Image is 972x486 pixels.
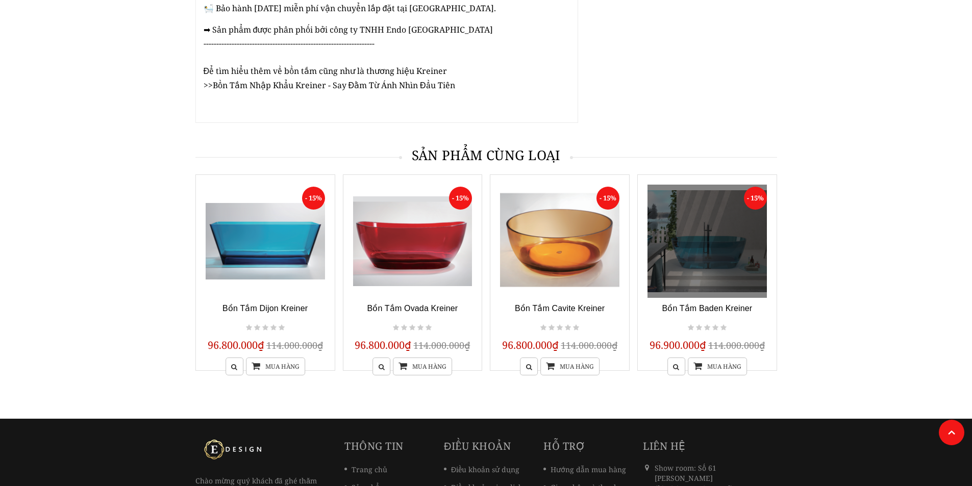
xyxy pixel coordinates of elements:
[596,187,619,210] span: - 15%
[270,323,277,332] i: Not rated yet!
[393,323,399,332] i: Not rated yet!
[543,465,626,474] a: Hướng dẫn mua hàng
[502,338,559,352] span: 96.800.000₫
[744,187,767,210] span: - 15%
[444,439,511,453] a: Điều khoản
[213,80,455,91] a: Bồn Tắm Nhập Khẩu Kreiner - Say Đằm Từ Ánh Nhìn Đầu Tiên
[696,323,702,332] i: Not rated yet!
[279,323,285,332] i: Not rated yet!
[565,323,571,332] i: Not rated yet!
[662,304,752,313] a: Bồn Tắm Baden Kreiner
[939,420,964,445] a: Lên đầu trang
[244,322,286,334] div: Not rated yet!
[204,24,493,91] span: ➡ Sản phẩm được phân phối bởi công ty TNHH Endo [GEOGRAPHIC_DATA] -------------------------------...
[686,322,728,334] div: Not rated yet!
[688,323,694,332] i: Not rated yet!
[266,339,323,351] span: 114.000.000₫
[557,323,563,332] i: Not rated yet!
[444,465,519,474] a: Điều khoản sử dụng
[367,304,458,313] a: Bồn Tắm Ovada Kreiner
[208,338,264,352] span: 96.800.000₫
[344,465,387,474] a: Trang chủ
[195,439,272,459] img: logo Kreiner Germany - Edesign Interior
[540,357,600,375] a: Mua hàng
[409,323,415,332] i: Not rated yet!
[539,322,581,334] div: Not rated yet!
[720,323,727,332] i: Not rated yet!
[413,339,470,351] span: 114.000.000₫
[254,323,260,332] i: Not rated yet!
[355,338,411,352] span: 96.800.000₫
[708,339,765,351] span: 114.000.000₫
[549,323,555,332] i: Not rated yet!
[222,304,308,313] a: Bồn Tắm Dijon Kreiner
[650,338,706,352] span: 96.900.000₫
[704,323,710,332] i: Not rated yet!
[344,439,404,453] a: Thông tin
[417,323,423,332] i: Not rated yet!
[401,323,407,332] i: Not rated yet!
[302,187,325,210] span: - 15%
[712,323,718,332] i: Not rated yet!
[543,439,585,453] a: Hỗ trợ
[412,146,561,164] a: Sản phẩm cùng loại
[246,323,252,332] i: Not rated yet!
[262,323,268,332] i: Not rated yet!
[515,304,605,313] a: Bồn Tắm Cavite Kreiner
[246,357,305,375] a: Mua hàng
[643,439,686,453] span: Liên hệ
[393,357,452,375] a: Mua hàng
[391,322,433,334] div: Not rated yet!
[540,323,546,332] i: Not rated yet!
[561,339,617,351] span: 114.000.000₫
[426,323,432,332] i: Not rated yet!
[449,187,472,210] span: - 15%
[688,357,747,375] a: Mua hàng
[573,323,579,332] i: Not rated yet!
